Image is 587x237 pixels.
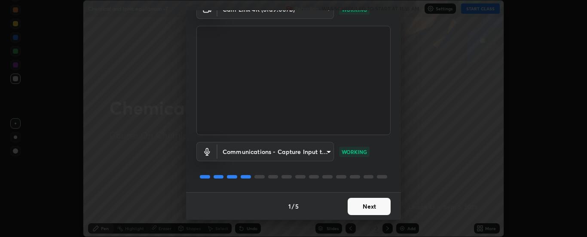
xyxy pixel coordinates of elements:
[348,198,391,215] button: Next
[292,202,294,211] h4: /
[342,148,367,156] p: WORKING
[288,202,291,211] h4: 1
[217,142,334,161] div: Cam Link 4K (0fd9:007b)
[295,202,299,211] h4: 5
